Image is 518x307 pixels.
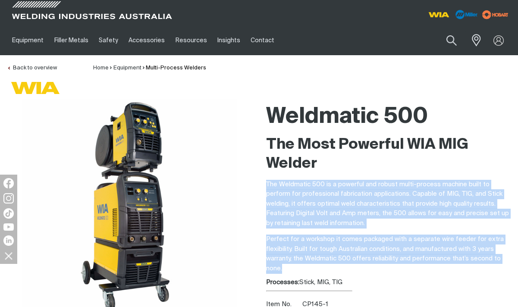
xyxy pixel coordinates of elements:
a: Multi-Process Welders [146,65,206,71]
input: Product name or item number... [426,30,466,50]
img: TikTok [3,208,14,219]
img: LinkedIn [3,235,14,246]
a: Filler Metals [49,25,93,55]
img: hide socials [1,248,16,263]
button: Search products [437,30,466,50]
p: The Weldmatic 500 is a powerful and robust multi-process machine built to perform for professiona... [266,180,512,229]
p: Perfect for a workshop it comes packaged with a separate wire feeder for extra flexibility. Built... [266,235,512,273]
strong: Processes: [266,279,299,285]
img: miller [480,8,511,21]
a: Resources [170,25,212,55]
h1: Weldmatic 500 [266,103,512,131]
a: Contact [245,25,279,55]
a: Accessories [123,25,170,55]
img: Instagram [3,193,14,204]
a: Safety [94,25,123,55]
a: Home [93,65,109,71]
img: YouTube [3,223,14,231]
a: Insights [212,25,245,55]
h2: The Most Powerful WIA MIG Welder [266,135,512,173]
a: Back to overview of Multi-Process Welders [7,65,57,71]
a: Equipment [113,65,141,71]
nav: Breadcrumb [93,64,206,72]
a: Equipment [7,25,49,55]
img: Facebook [3,178,14,188]
nav: Main [7,25,385,55]
div: Stick, MIG, TIG [266,278,512,288]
